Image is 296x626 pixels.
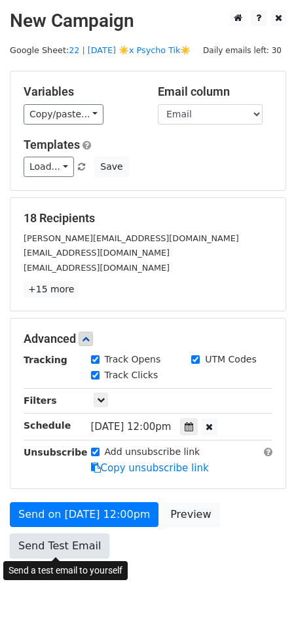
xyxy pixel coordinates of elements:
[10,10,286,32] h2: New Campaign
[91,462,209,474] a: Copy unsubscribe link
[158,85,272,99] h5: Email column
[24,233,239,243] small: [PERSON_NAME][EMAIL_ADDRESS][DOMAIN_NAME]
[69,45,191,55] a: 22 | [DATE] ☀️x Psycho Tik☀️
[24,211,272,225] h5: 18 Recipients
[24,138,80,151] a: Templates
[105,445,200,459] label: Add unsubscribe link
[24,248,170,258] small: [EMAIL_ADDRESS][DOMAIN_NAME]
[24,104,103,125] a: Copy/paste...
[10,502,158,527] a: Send on [DATE] 12:00pm
[24,85,138,99] h5: Variables
[24,263,170,273] small: [EMAIL_ADDRESS][DOMAIN_NAME]
[105,368,158,382] label: Track Clicks
[24,157,74,177] a: Load...
[205,353,256,366] label: UTM Codes
[10,45,191,55] small: Google Sheet:
[24,420,71,431] strong: Schedule
[198,45,286,55] a: Daily emails left: 30
[105,353,161,366] label: Track Opens
[24,447,88,458] strong: Unsubscribe
[24,355,67,365] strong: Tracking
[3,561,128,580] div: Send a test email to yourself
[94,157,128,177] button: Save
[24,281,79,298] a: +15 more
[24,395,57,406] strong: Filters
[10,534,109,558] a: Send Test Email
[231,563,296,626] iframe: Chat Widget
[162,502,219,527] a: Preview
[24,332,272,346] h5: Advanced
[91,421,172,433] span: [DATE] 12:00pm
[198,43,286,58] span: Daily emails left: 30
